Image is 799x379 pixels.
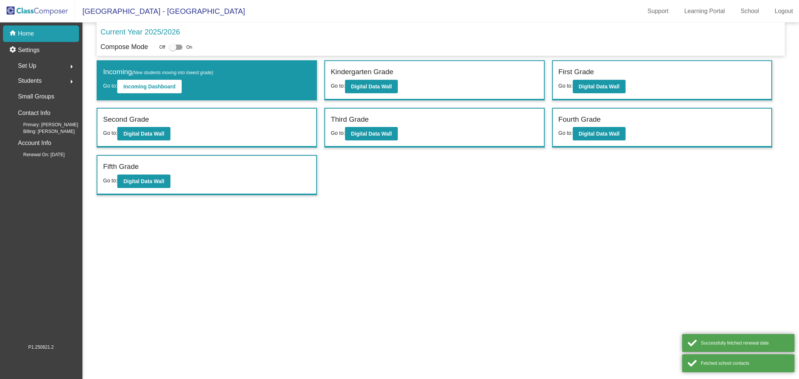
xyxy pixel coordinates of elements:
[11,151,64,158] span: Renewal On: [DATE]
[735,5,765,17] a: School
[103,114,149,125] label: Second Grade
[123,84,175,90] b: Incoming Dashboard
[117,127,170,140] button: Digital Data Wall
[100,42,148,52] p: Compose Mode
[9,46,18,55] mat-icon: settings
[701,360,789,367] div: Fetched school contacts
[351,131,392,137] b: Digital Data Wall
[18,46,40,55] p: Settings
[103,130,117,136] span: Go to:
[559,67,594,78] label: First Grade
[559,83,573,89] span: Go to:
[117,80,181,93] button: Incoming Dashboard
[18,76,42,86] span: Students
[123,178,164,184] b: Digital Data Wall
[18,61,36,71] span: Set Up
[345,127,398,140] button: Digital Data Wall
[18,138,51,148] p: Account Info
[559,114,601,125] label: Fourth Grade
[579,84,620,90] b: Digital Data Wall
[103,161,139,172] label: Fifth Grade
[9,29,18,38] mat-icon: home
[769,5,799,17] a: Logout
[18,91,54,102] p: Small Groups
[678,5,731,17] a: Learning Portal
[331,83,345,89] span: Go to:
[186,44,192,51] span: On
[123,131,164,137] b: Digital Data Wall
[573,80,626,93] button: Digital Data Wall
[132,70,213,75] span: (New students moving into lowest grade)
[331,114,369,125] label: Third Grade
[18,29,34,38] p: Home
[11,121,78,128] span: Primary: [PERSON_NAME]
[331,130,345,136] span: Go to:
[67,62,76,71] mat-icon: arrow_right
[103,83,117,89] span: Go to:
[67,77,76,86] mat-icon: arrow_right
[345,80,398,93] button: Digital Data Wall
[642,5,675,17] a: Support
[103,178,117,184] span: Go to:
[351,84,392,90] b: Digital Data Wall
[159,44,165,51] span: Off
[701,340,789,346] div: Successfully fetched renewal date
[11,128,75,135] span: Billing: [PERSON_NAME]
[579,131,620,137] b: Digital Data Wall
[18,108,50,118] p: Contact Info
[559,130,573,136] span: Go to:
[573,127,626,140] button: Digital Data Wall
[75,5,245,17] span: [GEOGRAPHIC_DATA] - [GEOGRAPHIC_DATA]
[117,175,170,188] button: Digital Data Wall
[103,67,213,78] label: Incoming
[331,67,393,78] label: Kindergarten Grade
[100,26,180,37] p: Current Year 2025/2026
